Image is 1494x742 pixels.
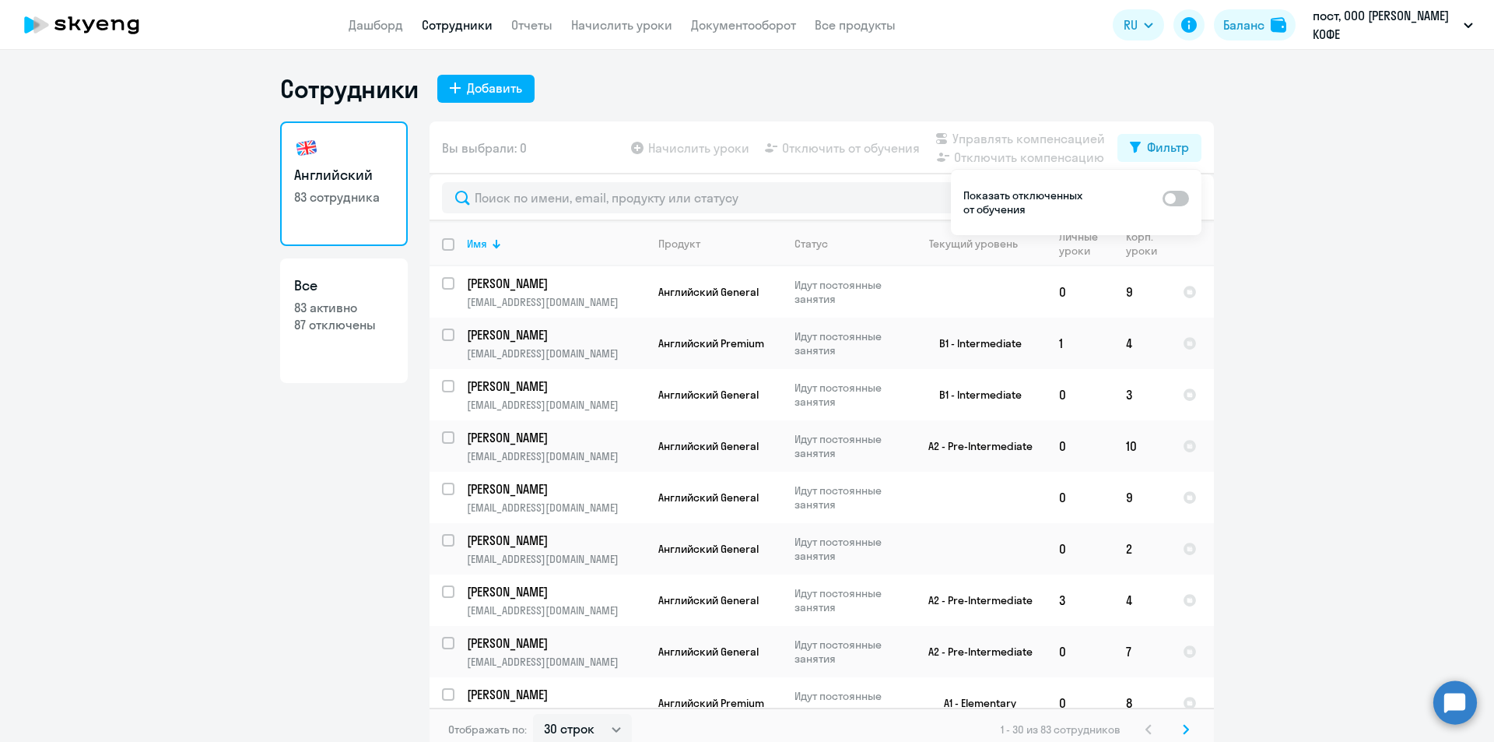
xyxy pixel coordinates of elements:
span: Английский General [658,645,759,659]
div: Имя [467,237,487,251]
a: Дашборд [349,17,403,33]
img: balance [1271,17,1286,33]
div: Добавить [467,79,522,97]
a: Все продукты [815,17,896,33]
p: [EMAIL_ADDRESS][DOMAIN_NAME] [467,501,645,515]
a: [PERSON_NAME] [467,532,645,549]
td: 3 [1113,369,1170,420]
p: [EMAIL_ADDRESS][DOMAIN_NAME] [467,706,645,720]
a: Документооборот [691,17,796,33]
a: [PERSON_NAME] [467,480,645,498]
td: A2 - Pre-Intermediate [902,626,1047,677]
p: [EMAIL_ADDRESS][DOMAIN_NAME] [467,449,645,463]
span: Английский General [658,491,759,505]
p: [PERSON_NAME] [467,429,643,446]
p: Идут постоянные занятия [794,381,901,409]
td: 2 [1113,523,1170,575]
td: B1 - Intermediate [902,318,1047,369]
td: 7 [1113,626,1170,677]
td: 0 [1047,369,1113,420]
p: 83 активно [294,299,394,316]
a: [PERSON_NAME] [467,275,645,292]
p: Идут постоянные занятия [794,586,901,614]
p: [EMAIL_ADDRESS][DOMAIN_NAME] [467,346,645,360]
span: Вы выбрали: 0 [442,139,527,157]
td: 8 [1113,677,1170,729]
div: Имя [467,237,645,251]
p: [EMAIL_ADDRESS][DOMAIN_NAME] [467,398,645,412]
p: [PERSON_NAME] [467,635,643,652]
a: [PERSON_NAME] [467,635,645,652]
td: 1 [1047,318,1113,369]
p: Идут постоянные занятия [794,638,901,666]
span: Английский General [658,439,759,453]
td: 4 [1113,575,1170,626]
div: Баланс [1223,16,1264,34]
div: Статус [794,237,828,251]
p: Идут постоянные занятия [794,329,901,357]
p: Идут постоянные занятия [794,535,901,563]
p: [PERSON_NAME] [467,275,643,292]
a: Все83 активно87 отключены [280,258,408,383]
span: Английский Premium [658,696,764,710]
p: [PERSON_NAME] [467,326,643,343]
p: [EMAIL_ADDRESS][DOMAIN_NAME] [467,655,645,669]
p: [PERSON_NAME] [467,378,643,395]
a: Сотрудники [422,17,493,33]
div: Корп. уроки [1126,230,1170,258]
td: 9 [1113,266,1170,318]
button: Фильтр [1117,134,1201,162]
td: 0 [1047,472,1113,523]
td: B1 - Intermediate [902,369,1047,420]
span: Английский General [658,542,759,556]
a: [PERSON_NAME] [467,326,645,343]
td: A2 - Pre-Intermediate [902,420,1047,472]
button: RU [1113,9,1164,40]
button: пост, ООО [PERSON_NAME] КОФЕ [1305,6,1481,44]
p: пост, ООО [PERSON_NAME] КОФЕ [1313,6,1457,44]
img: english [294,135,319,160]
td: 3 [1047,575,1113,626]
p: [PERSON_NAME] [467,686,643,703]
h1: Сотрудники [280,73,419,104]
div: Личные уроки [1059,230,1113,258]
div: Фильтр [1147,138,1189,156]
span: RU [1124,16,1138,34]
span: Отображать по: [448,723,527,737]
td: 0 [1047,677,1113,729]
td: 0 [1047,266,1113,318]
button: Балансbalance [1214,9,1296,40]
p: 83 сотрудника [294,188,394,206]
p: 87 отключены [294,316,394,333]
a: Английский83 сотрудника [280,121,408,246]
input: Поиск по имени, email, продукту или статусу [442,182,1201,213]
span: Английский General [658,593,759,607]
td: 0 [1047,420,1113,472]
a: [PERSON_NAME] [467,686,645,703]
span: Английский General [658,388,759,402]
a: [PERSON_NAME] [467,378,645,395]
button: Добавить [437,75,535,103]
p: Идут постоянные занятия [794,278,901,306]
p: Идут постоянные занятия [794,432,901,460]
a: [PERSON_NAME] [467,583,645,600]
h3: Английский [294,165,394,185]
p: [PERSON_NAME] [467,583,643,600]
a: Отчеты [511,17,552,33]
a: [PERSON_NAME] [467,429,645,446]
span: Английский Premium [658,336,764,350]
a: Начислить уроки [571,17,672,33]
div: Текущий уровень [929,237,1018,251]
p: Идут постоянные занятия [794,484,901,512]
td: 0 [1047,523,1113,575]
p: [EMAIL_ADDRESS][DOMAIN_NAME] [467,295,645,309]
h3: Все [294,276,394,296]
p: Показать отключенных от обучения [963,188,1086,216]
td: 10 [1113,420,1170,472]
td: 0 [1047,626,1113,677]
td: 4 [1113,318,1170,369]
td: A2 - Pre-Intermediate [902,575,1047,626]
td: A1 - Elementary [902,677,1047,729]
p: [PERSON_NAME] [467,480,643,498]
